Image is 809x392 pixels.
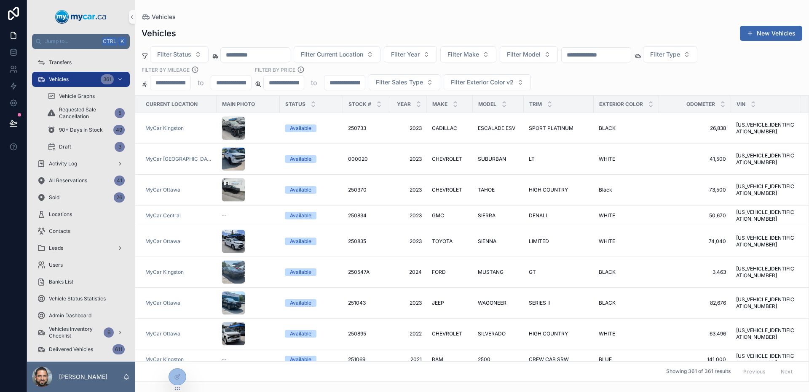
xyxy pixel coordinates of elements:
[49,228,70,235] span: Contacts
[113,344,125,354] div: 611
[599,125,616,132] span: BLACK
[432,238,453,245] span: TOYOTA
[45,38,99,45] span: Jump to...
[102,37,117,46] span: Ctrl
[664,187,726,193] a: 73,500
[736,183,796,197] a: [US_VEHICLE_IDENTIFICATION_NUMBER]
[478,269,504,276] span: MUSTANG
[394,356,422,363] a: 2021
[145,125,184,132] span: MyCar Kingston
[391,50,420,59] span: Filter Year
[432,156,462,162] span: CHEVROLET
[451,78,514,87] span: Filter Exterior Color v2
[348,101,371,108] span: Stock #
[529,238,549,245] span: LIMITED
[285,268,338,276] a: Available
[432,356,468,363] a: RAM
[115,108,125,118] div: 5
[394,156,422,162] a: 2023
[145,156,212,162] a: MyCar [GEOGRAPHIC_DATA]
[664,269,726,276] span: 3,463
[348,156,368,162] span: 000020
[529,269,536,276] span: GT
[529,156,535,162] span: LT
[42,139,130,154] a: Draft3
[394,212,422,219] span: 2023
[369,74,440,90] button: Select Button
[736,122,796,135] a: [US_VEHICLE_IDENTIFICATION_NUMBER]
[529,125,589,132] a: SPORT PLATINUM
[49,346,93,353] span: Delivered Vehicles
[49,245,63,251] span: Leads
[478,356,490,363] span: 2500
[285,186,338,194] a: Available
[599,238,654,245] a: WHITE
[145,212,181,219] span: MyCar Central
[150,46,209,62] button: Select Button
[397,101,411,108] span: Year
[394,330,422,337] a: 2022
[145,300,180,306] a: MyCar Ottawa
[736,353,796,366] span: [US_VEHICLE_IDENTIFICATION_NUMBER]
[59,373,107,381] p: [PERSON_NAME]
[529,125,573,132] span: SPORT PLATINUM
[222,212,275,219] a: --
[432,156,468,162] a: CHEVROLET
[32,308,130,323] a: Admin Dashboard
[599,187,612,193] span: Black
[599,156,654,162] a: WHITE
[394,125,422,132] span: 2023
[432,212,468,219] a: GMC
[529,300,589,306] a: SERIES II
[664,330,726,337] a: 63,496
[145,187,180,193] span: MyCar Ottawa
[394,269,422,276] a: 2024
[478,330,519,337] a: SILVERADO
[432,212,444,219] span: GMC
[348,330,366,337] span: 250895
[736,265,796,279] span: [US_VEHICLE_IDENTIFICATION_NUMBER]
[49,211,72,218] span: Locations
[666,368,731,375] span: Showing 361 of 361 results
[222,101,255,108] span: Main Photo
[285,212,338,219] a: Available
[49,312,91,319] span: Admin Dashboard
[348,187,384,193] a: 250370
[478,187,519,193] a: TAHOE
[599,330,615,337] span: WHITE
[32,55,130,70] a: Transfers
[145,238,212,245] a: MyCar Ottawa
[478,330,506,337] span: SILVERADO
[222,356,275,363] a: --
[32,207,130,222] a: Locations
[478,300,506,306] span: WAGONEER
[737,101,745,108] span: VIN
[736,152,796,166] span: [US_VEHICLE_IDENTIFICATION_NUMBER]
[599,269,654,276] a: BLACK
[478,356,519,363] a: 2500
[142,13,176,21] a: Vehicles
[432,330,462,337] span: CHEVROLET
[285,330,338,338] a: Available
[152,13,176,21] span: Vehicles
[529,101,542,108] span: Trim
[599,300,616,306] span: BLACK
[145,356,184,363] a: MyCar Kingston
[285,356,338,363] a: Available
[49,177,87,184] span: All Reservations
[736,235,796,248] span: [US_VEHICLE_IDENTIFICATION_NUMBER]
[478,125,515,132] span: ESCALADE ESV
[736,296,796,310] span: [US_VEHICLE_IDENTIFICATION_NUMBER]
[157,50,191,59] span: Filter Status
[664,156,726,162] a: 41,500
[599,330,654,337] a: WHITE
[529,300,550,306] span: SERIES II
[145,330,180,337] a: MyCar Ottawa
[113,125,125,135] div: 49
[664,238,726,245] span: 74,040
[348,125,366,132] span: 250733
[736,327,796,341] a: [US_VEHICLE_IDENTIFICATION_NUMBER]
